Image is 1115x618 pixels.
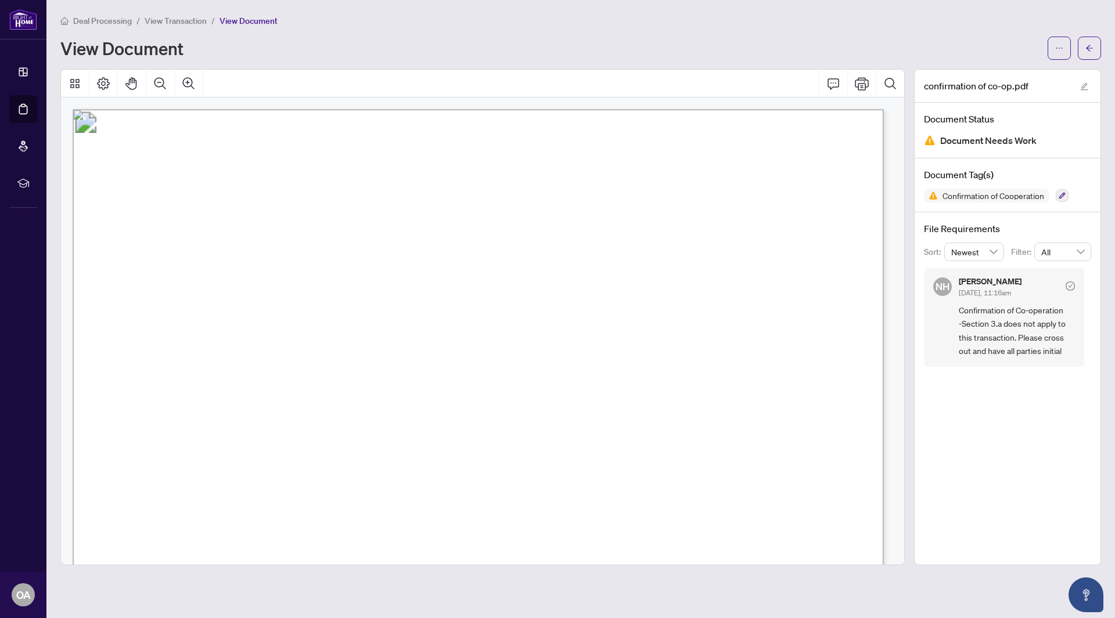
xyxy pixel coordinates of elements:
span: Document Needs Work [940,133,1037,149]
span: arrow-left [1085,44,1094,52]
li: / [211,14,215,27]
span: edit [1080,82,1088,91]
span: Deal Processing [73,16,132,26]
span: confirmation of co-op.pdf [924,79,1028,93]
li: / [136,14,140,27]
span: Confirmation of Co-operation -Section 3.a does not apply to this transaction. Please cross out an... [959,303,1075,358]
span: NH [936,279,949,294]
button: Open asap [1069,577,1103,612]
span: home [60,17,69,25]
span: View Document [220,16,278,26]
h4: Document Status [924,112,1091,126]
p: Filter: [1011,245,1034,258]
span: Newest [951,243,998,261]
p: Sort: [924,245,944,258]
span: check-circle [1066,281,1075,291]
span: [DATE], 11:16am [959,288,1011,297]
span: ellipsis [1055,44,1063,52]
h4: Document Tag(s) [924,168,1091,182]
h1: View Document [60,39,184,57]
span: OA [16,587,31,603]
h5: [PERSON_NAME] [959,277,1022,285]
span: View Transaction [145,16,207,26]
img: Document Status [924,135,936,146]
img: logo [9,9,37,30]
img: Status Icon [924,189,938,203]
h4: File Requirements [924,222,1091,236]
span: Confirmation of Cooperation [938,191,1049,200]
span: All [1041,243,1084,261]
